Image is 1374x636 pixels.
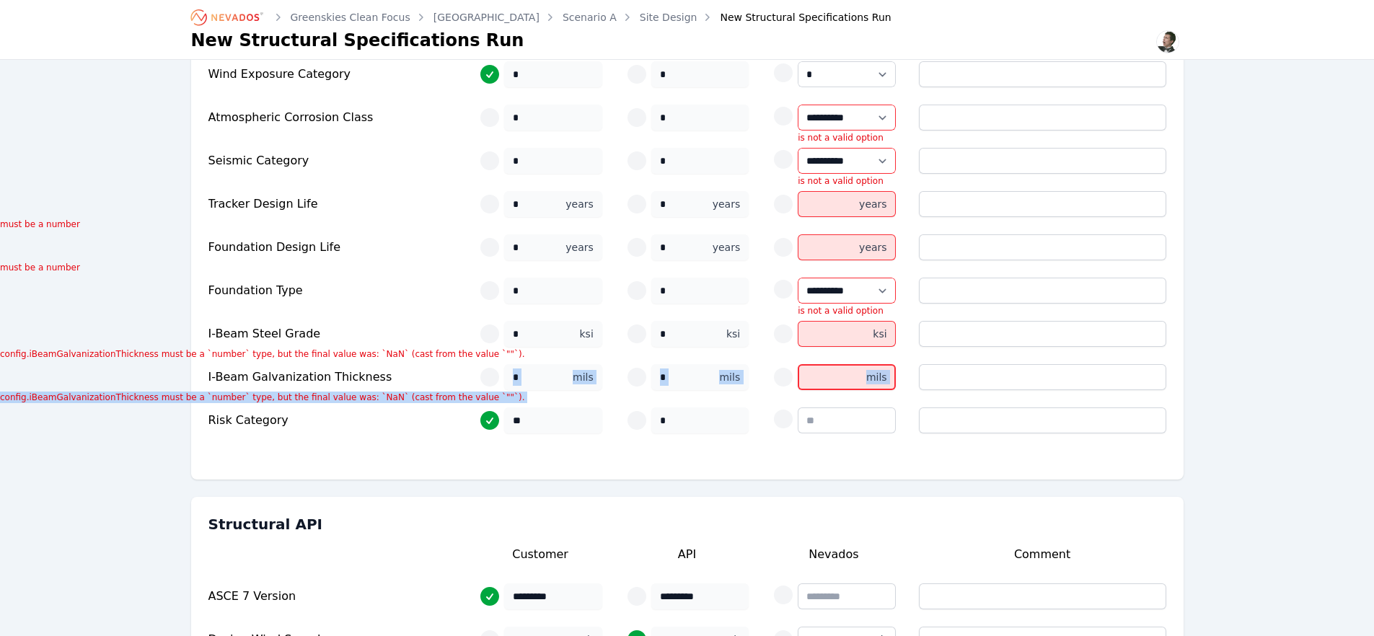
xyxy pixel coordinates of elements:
[433,10,540,25] a: [GEOGRAPHIC_DATA]
[208,514,1166,534] h3: Structural API
[208,66,456,83] div: Wind Exposure Category
[208,152,456,169] div: Seismic Category
[208,412,456,429] div: Risk Category
[191,29,524,52] h1: New Structural Specifications Run
[208,588,456,605] div: ASCE 7 Version
[191,6,891,29] nav: Breadcrumb
[640,10,697,25] a: Site Design
[625,546,749,578] div: API
[208,195,456,213] div: Tracker Design Life
[563,10,617,25] a: Scenario A
[919,546,1166,578] div: Comment
[208,325,456,343] div: I-Beam Steel Grade
[772,546,895,578] div: Nevados
[208,109,456,126] div: Atmospheric Corrosion Class
[291,10,410,25] a: Greenskies Clean Focus
[208,282,456,299] div: Foundation Type
[700,10,891,25] div: New Structural Specifications Run
[208,239,456,256] div: Foundation Design Life
[1156,30,1179,53] img: Alex Kushner
[478,546,602,578] div: Customer
[208,368,456,386] div: I-Beam Galvanization Thickness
